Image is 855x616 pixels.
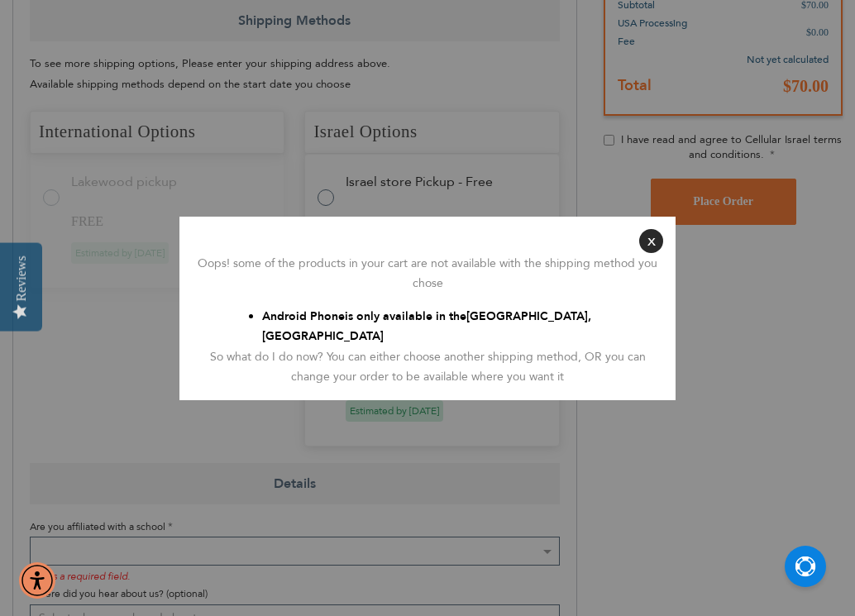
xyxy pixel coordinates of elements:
[19,562,55,599] div: Accessibility Menu
[262,308,345,324] span: Android Phone
[192,347,663,388] div: So what do I do now? You can either choose another shipping method, OR you can change your order ...
[262,308,591,345] span: [GEOGRAPHIC_DATA], [GEOGRAPHIC_DATA]
[192,254,663,294] div: Oops! some of the products in your cart are not available with the shipping method you chose
[14,255,29,301] div: Reviews
[345,308,466,324] span: is only available in the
